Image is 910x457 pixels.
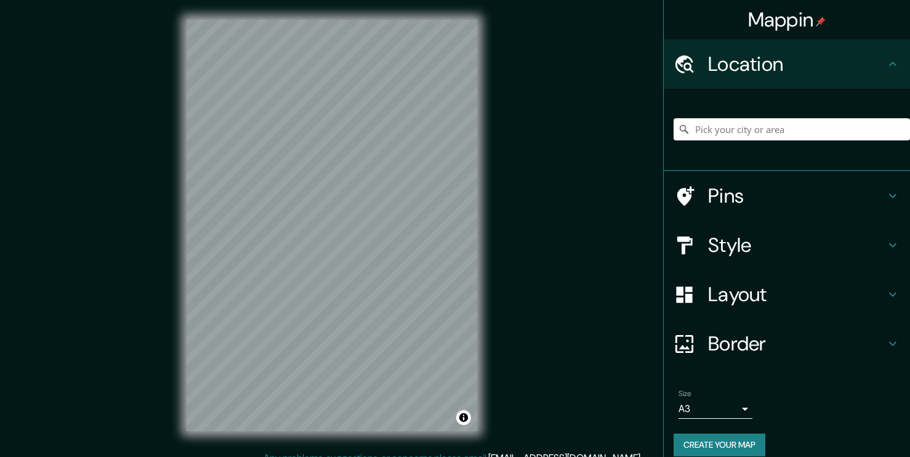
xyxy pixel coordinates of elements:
canvas: Map [187,20,477,431]
h4: Location [708,52,885,76]
h4: Pins [708,184,885,208]
iframe: Help widget launcher [800,409,896,443]
div: Pins [664,171,910,220]
h4: Layout [708,282,885,307]
button: Toggle attribution [456,410,471,425]
div: Style [664,220,910,270]
button: Create your map [674,434,765,456]
div: A3 [678,399,752,419]
div: Layout [664,270,910,319]
div: Border [664,319,910,368]
input: Pick your city or area [674,118,910,140]
label: Size [678,389,691,399]
div: Location [664,39,910,89]
img: pin-icon.png [816,17,826,26]
h4: Style [708,233,885,257]
h4: Border [708,331,885,356]
h4: Mappin [748,7,826,32]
